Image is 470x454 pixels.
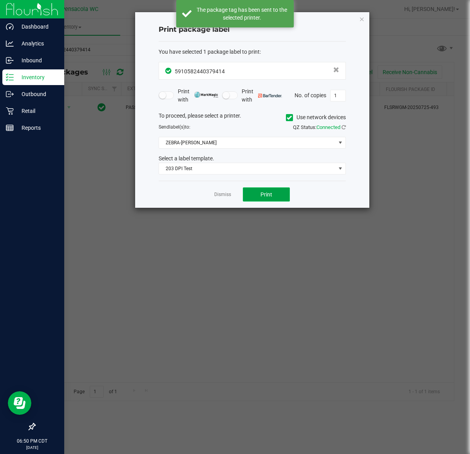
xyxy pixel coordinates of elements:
[4,445,61,450] p: [DATE]
[293,124,346,130] span: QZ Status:
[14,123,61,133] p: Reports
[6,40,14,47] inline-svg: Analytics
[159,137,336,148] span: ZEBRA-[PERSON_NAME]
[165,67,173,75] span: In Sync
[286,113,346,122] label: Use network devices
[214,191,231,198] a: Dismiss
[194,92,218,98] img: mark_magic_cybra.png
[295,92,326,98] span: No. of copies
[6,56,14,64] inline-svg: Inbound
[14,56,61,65] p: Inbound
[159,124,190,130] span: Send to:
[243,187,290,202] button: Print
[14,22,61,31] p: Dashboard
[6,90,14,98] inline-svg: Outbound
[153,112,352,123] div: To proceed, please select a printer.
[178,87,218,104] span: Print with
[159,25,346,35] h4: Print package label
[6,124,14,132] inline-svg: Reports
[316,124,340,130] span: Connected
[153,154,352,163] div: Select a label template.
[159,49,260,55] span: You have selected 1 package label to print
[14,106,61,116] p: Retail
[4,438,61,445] p: 06:50 PM CDT
[169,124,185,130] span: label(s)
[6,107,14,115] inline-svg: Retail
[14,89,61,99] p: Outbound
[6,73,14,81] inline-svg: Inventory
[196,6,288,22] div: The package tag has been sent to the selected printer.
[159,48,346,56] div: :
[14,73,61,82] p: Inventory
[242,87,282,104] span: Print with
[14,39,61,48] p: Analytics
[258,94,282,98] img: bartender.png
[175,68,225,74] span: 5910582440379414
[159,163,336,174] span: 203 DPI Test
[260,191,272,198] span: Print
[6,23,14,31] inline-svg: Dashboard
[8,391,31,415] iframe: Resource center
